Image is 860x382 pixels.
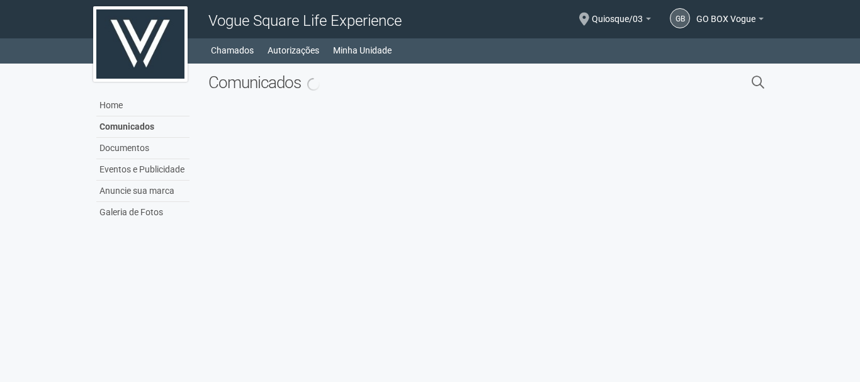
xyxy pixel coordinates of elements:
a: Anuncie sua marca [96,181,190,202]
span: Vogue Square Life Experience [208,12,402,30]
a: Galeria de Fotos [96,202,190,223]
a: GO BOX Vogue [696,16,764,26]
a: Quiosque/03 [592,16,651,26]
a: GB [670,8,690,28]
a: Comunicados [96,116,190,138]
a: Autorizações [268,42,319,59]
a: Eventos e Publicidade [96,159,190,181]
h2: Comunicados [208,73,622,92]
img: spinner.png [307,78,320,91]
span: GO BOX Vogue [696,2,755,24]
a: Home [96,95,190,116]
img: logo.jpg [93,6,188,82]
a: Minha Unidade [333,42,392,59]
a: Chamados [211,42,254,59]
span: Quiosque/03 [592,2,643,24]
a: Documentos [96,138,190,159]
